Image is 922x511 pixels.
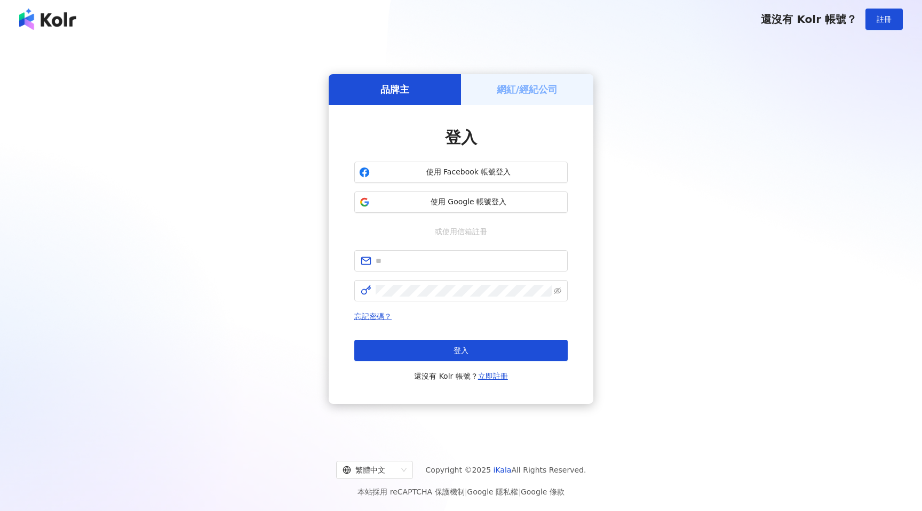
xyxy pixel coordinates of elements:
span: 還沒有 Kolr 帳號？ [761,13,857,26]
span: 註冊 [877,15,892,23]
span: 或使用信箱註冊 [427,226,495,237]
button: 登入 [354,340,568,361]
span: eye-invisible [554,287,561,294]
a: iKala [494,466,512,474]
span: 使用 Google 帳號登入 [374,197,563,207]
button: 註冊 [865,9,903,30]
a: Google 條款 [521,488,565,496]
a: 忘記密碼？ [354,312,392,321]
span: 本站採用 reCAPTCHA 保護機制 [357,485,564,498]
span: Copyright © 2025 All Rights Reserved. [426,464,586,476]
a: 立即註冊 [478,372,508,380]
a: Google 隱私權 [467,488,518,496]
span: 使用 Facebook 帳號登入 [374,167,563,178]
button: 使用 Facebook 帳號登入 [354,162,568,183]
span: 登入 [445,128,477,147]
h5: 網紅/經紀公司 [497,83,558,96]
div: 繁體中文 [343,461,397,478]
span: | [465,488,467,496]
span: 登入 [454,346,468,355]
button: 使用 Google 帳號登入 [354,191,568,213]
h5: 品牌主 [380,83,409,96]
img: logo [19,9,76,30]
span: 還沒有 Kolr 帳號？ [414,370,508,382]
span: | [518,488,521,496]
